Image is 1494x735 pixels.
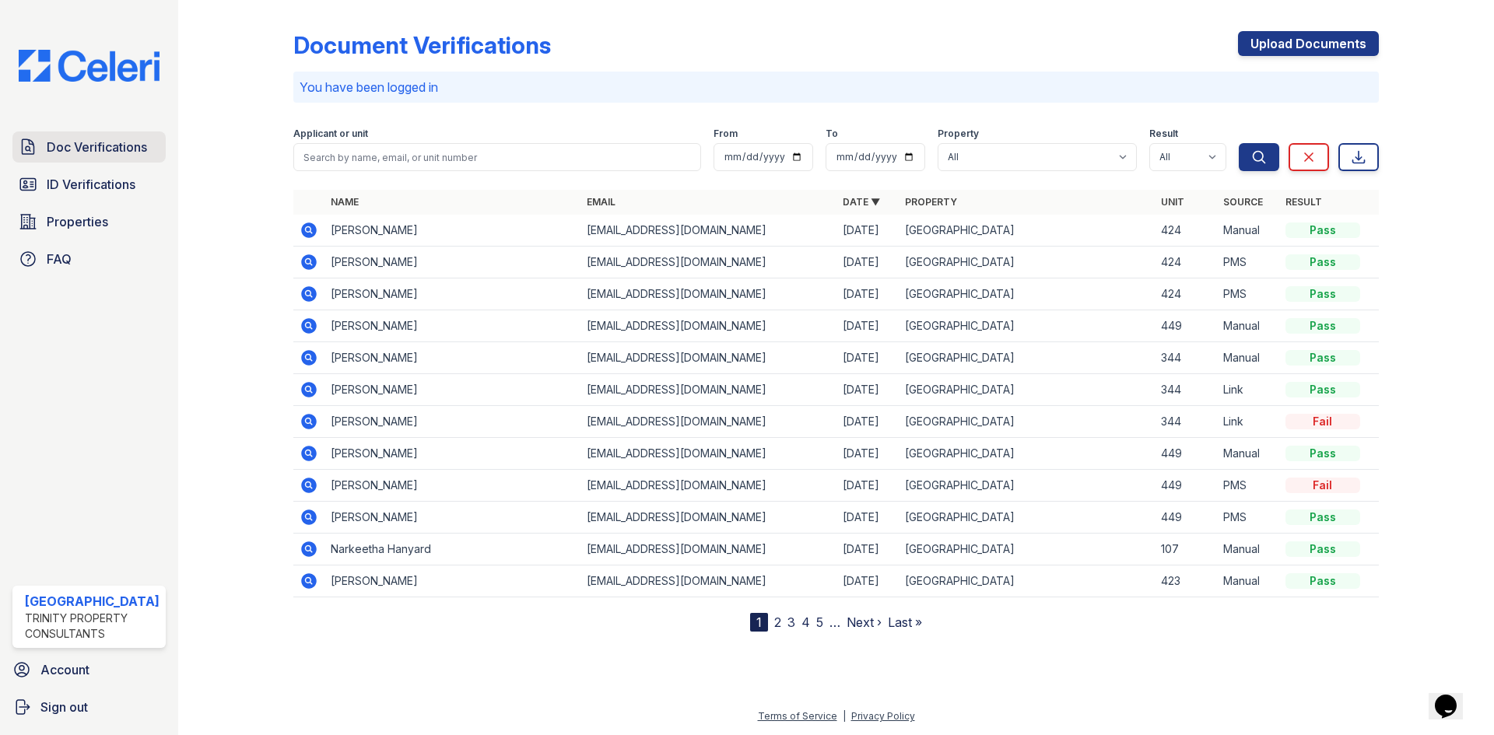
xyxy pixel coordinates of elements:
a: Date ▼ [843,196,880,208]
td: [DATE] [836,534,899,565]
iframe: chat widget [1429,673,1478,719]
span: FAQ [47,250,72,268]
td: [DATE] [836,438,899,470]
td: [GEOGRAPHIC_DATA] [899,502,1155,534]
td: 424 [1155,215,1217,247]
a: ID Verifications [12,169,166,200]
td: PMS [1217,247,1279,278]
span: … [829,613,840,632]
td: [GEOGRAPHIC_DATA] [899,247,1155,278]
div: Pass [1285,573,1360,589]
td: Manual [1217,215,1279,247]
td: [DATE] [836,215,899,247]
td: [GEOGRAPHIC_DATA] [899,310,1155,342]
div: Pass [1285,286,1360,302]
a: Last » [888,614,922,630]
td: [EMAIL_ADDRESS][DOMAIN_NAME] [580,278,836,310]
div: Fail [1285,478,1360,493]
td: 344 [1155,374,1217,406]
span: Sign out [40,698,88,716]
td: [GEOGRAPHIC_DATA] [899,278,1155,310]
td: [DATE] [836,310,899,342]
td: [GEOGRAPHIC_DATA] [899,565,1155,597]
span: Doc Verifications [47,138,147,156]
td: [PERSON_NAME] [324,470,580,502]
a: Next › [847,614,882,630]
a: Doc Verifications [12,131,166,163]
td: [GEOGRAPHIC_DATA] [899,438,1155,470]
td: PMS [1217,502,1279,534]
img: CE_Logo_Blue-a8612792a0a2168367f1c8372b55b34899dd931a85d93a1a3d3e32e68fde9ad4.png [6,50,172,82]
a: 2 [774,614,781,630]
td: [EMAIL_ADDRESS][DOMAIN_NAME] [580,215,836,247]
td: [GEOGRAPHIC_DATA] [899,534,1155,565]
label: Property [938,128,979,140]
td: [PERSON_NAME] [324,310,580,342]
td: [DATE] [836,502,899,534]
div: Pass [1285,254,1360,270]
td: 449 [1155,502,1217,534]
a: Unit [1161,196,1184,208]
td: [EMAIL_ADDRESS][DOMAIN_NAME] [580,534,836,565]
a: Source [1223,196,1263,208]
td: [PERSON_NAME] [324,215,580,247]
a: Email [587,196,615,208]
label: To [826,128,838,140]
td: [DATE] [836,470,899,502]
td: [EMAIL_ADDRESS][DOMAIN_NAME] [580,565,836,597]
div: Pass [1285,541,1360,557]
td: [DATE] [836,247,899,278]
div: Pass [1285,382,1360,397]
a: Sign out [6,691,172,723]
td: [PERSON_NAME] [324,278,580,310]
a: Upload Documents [1238,31,1379,56]
div: Pass [1285,446,1360,461]
td: 449 [1155,438,1217,470]
a: 4 [801,614,810,630]
td: [EMAIL_ADDRESS][DOMAIN_NAME] [580,342,836,374]
td: 107 [1155,534,1217,565]
div: Pass [1285,509,1360,525]
div: 1 [750,613,768,632]
td: Manual [1217,534,1279,565]
td: [PERSON_NAME] [324,406,580,438]
td: [EMAIL_ADDRESS][DOMAIN_NAME] [580,502,836,534]
td: [DATE] [836,342,899,374]
td: [EMAIL_ADDRESS][DOMAIN_NAME] [580,406,836,438]
a: FAQ [12,243,166,275]
td: [EMAIL_ADDRESS][DOMAIN_NAME] [580,374,836,406]
a: Privacy Policy [851,710,915,722]
a: 5 [816,614,823,630]
td: [PERSON_NAME] [324,374,580,406]
td: [GEOGRAPHIC_DATA] [899,406,1155,438]
td: 424 [1155,247,1217,278]
div: Pass [1285,350,1360,366]
div: Fail [1285,414,1360,429]
td: [DATE] [836,406,899,438]
div: [GEOGRAPHIC_DATA] [25,592,160,611]
td: [GEOGRAPHIC_DATA] [899,470,1155,502]
a: Account [6,654,172,685]
div: Trinity Property Consultants [25,611,160,642]
div: Document Verifications [293,31,551,59]
td: [DATE] [836,565,899,597]
td: Narkeetha Hanyard [324,534,580,565]
td: Link [1217,374,1279,406]
td: [GEOGRAPHIC_DATA] [899,374,1155,406]
td: [DATE] [836,278,899,310]
a: 3 [787,614,795,630]
td: [PERSON_NAME] [324,565,580,597]
td: [PERSON_NAME] [324,342,580,374]
td: [GEOGRAPHIC_DATA] [899,342,1155,374]
td: Manual [1217,342,1279,374]
a: Properties [12,206,166,237]
span: Account [40,660,89,679]
a: Property [905,196,957,208]
input: Search by name, email, or unit number [293,143,701,171]
td: [EMAIL_ADDRESS][DOMAIN_NAME] [580,438,836,470]
td: PMS [1217,278,1279,310]
label: From [714,128,738,140]
a: Name [331,196,359,208]
td: Manual [1217,310,1279,342]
